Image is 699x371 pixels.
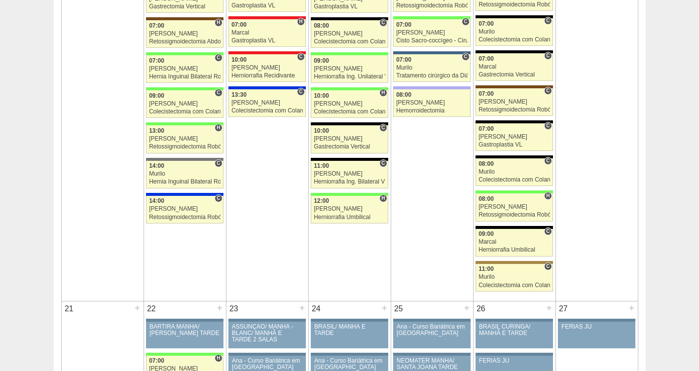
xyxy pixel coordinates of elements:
[228,51,305,54] div: Key: Assunção
[231,65,303,71] div: [PERSON_NAME]
[478,282,550,289] div: Colecistectomia com Colangiografia VL
[476,264,552,292] a: C 11:00 Murilo Colecistectomia com Colangiografia VL
[228,16,305,19] div: Key: Assunção
[314,179,385,185] div: Herniorrafia Ing. Bilateral VL
[545,301,553,314] div: +
[231,30,303,36] div: Marcal
[380,301,389,314] div: +
[393,319,470,322] div: Key: Aviso
[146,322,223,348] a: BARTIRA MANHÃ/ [PERSON_NAME] TARDE
[311,90,388,118] a: H 10:00 [PERSON_NAME] Colecistectomia com Colangiografia VL
[544,192,552,200] span: Hospital
[228,322,305,348] a: ASSUNÇÃO/ MANHÃ -BLANC/ MANHÃ E TARDE 2 SALAS
[476,15,552,18] div: Key: Blanc
[396,73,468,79] div: Tratamento cirúrgico da Diástase do reto abdomem
[314,31,385,37] div: [PERSON_NAME]
[478,265,494,272] span: 11:00
[228,319,305,322] div: Key: Aviso
[297,88,304,96] span: Consultório
[311,322,388,348] a: BRASIL/ MANHÃ E TARDE
[393,353,470,356] div: Key: Aviso
[314,109,385,115] div: Colecistectomia com Colangiografia VL
[462,18,469,26] span: Consultório
[476,88,552,116] a: C 07:00 [PERSON_NAME] Retossigmoidectomia Robótica
[544,157,552,165] span: Consultório
[146,90,223,118] a: C 09:00 [PERSON_NAME] Colecistectomia com Colangiografia VL
[476,158,552,186] a: C 08:00 Murilo Colecistectomia com Colangiografia VL
[476,18,552,46] a: C 07:00 Murilo Colecistectomia com Colangiografia VL
[146,87,223,90] div: Key: Brasil
[149,22,164,29] span: 07:00
[149,101,221,107] div: [PERSON_NAME]
[561,324,632,330] div: FERIAS JU
[314,74,385,80] div: Herniorrafia Ing. Unilateral VL
[149,74,221,80] div: Hernia Inguinal Bilateral Robótica
[311,52,388,55] div: Key: Brasil
[396,21,411,28] span: 07:00
[311,319,388,322] div: Key: Aviso
[393,51,470,54] div: Key: São Luiz - Jabaquara
[314,127,329,134] span: 10:00
[478,37,550,43] div: Colecistectomia com Colangiografia VL
[396,30,468,36] div: [PERSON_NAME]
[396,56,411,63] span: 07:00
[314,57,329,64] span: 09:00
[215,89,222,97] span: Consultório
[544,227,552,235] span: Consultório
[146,20,223,48] a: H 07:00 [PERSON_NAME] Retossigmoidectomia Abdominal VL
[314,206,385,212] div: [PERSON_NAME]
[149,162,164,169] span: 14:00
[149,357,164,364] span: 07:00
[149,324,220,336] div: BARTIRA MANHÃ/ [PERSON_NAME] TARDE
[314,324,385,336] div: BRASIL/ MANHÃ E TARDE
[396,108,468,114] div: Hemorroidectomia
[379,194,387,202] span: Hospital
[476,123,552,151] a: C 07:00 [PERSON_NAME] Gastroplastia VL
[476,229,552,257] a: C 09:00 Marcal Herniorrafia Umbilical
[215,54,222,62] span: Consultório
[311,20,388,48] a: C 08:00 [PERSON_NAME] Colecistectomia com Colangiografia VL
[149,206,221,212] div: [PERSON_NAME]
[309,301,324,316] div: 24
[479,324,550,336] div: BRASIL CURINGA/ MANHÃ E TARDE
[379,159,387,167] span: Consultório
[231,2,303,9] div: Gastroplastia VL
[314,3,385,10] div: Gastroplastia VL
[478,212,550,218] div: Retossigmoidectomia Robótica
[393,86,470,89] div: Key: Christóvão da Gama
[231,56,247,63] span: 10:00
[396,91,411,98] span: 08:00
[149,144,221,150] div: Retossigmoidectomia Robótica
[228,89,305,117] a: C 13:30 [PERSON_NAME] Colecistectomia com Colangiografia VL
[478,204,550,210] div: [PERSON_NAME]
[228,19,305,47] a: H 07:00 Marcal Gastroplastia VL
[478,134,550,140] div: [PERSON_NAME]
[393,19,470,47] a: C 07:00 [PERSON_NAME] Cisto Sacro-coccígeo - Cirurgia
[146,55,223,83] a: C 07:00 [PERSON_NAME] Hernia Inguinal Bilateral Robótica
[298,301,306,314] div: +
[544,17,552,25] span: Consultório
[478,90,494,97] span: 07:00
[314,92,329,99] span: 10:00
[478,239,550,245] div: Marcal
[476,226,552,229] div: Key: Blanc
[149,38,221,45] div: Retossigmoidectomia Abdominal VL
[393,54,470,82] a: C 07:00 Murilo Tratamento cirúrgico da Diástase do reto abdomem
[627,301,636,314] div: +
[311,161,388,188] a: C 11:00 [PERSON_NAME] Herniorrafia Ing. Bilateral VL
[474,301,489,316] div: 26
[149,109,221,115] div: Colecistectomia com Colangiografia VL
[397,358,467,371] div: NEOMATER MANHÃ/ SANTA JOANA TARDE
[311,87,388,90] div: Key: Brasil
[379,89,387,97] span: Hospital
[478,142,550,148] div: Gastroplastia VL
[478,125,494,132] span: 07:00
[146,125,223,153] a: H 13:00 [PERSON_NAME] Retossigmoidectomia Robótica
[397,324,467,336] div: Ana - Curso Bariátrica em [GEOGRAPHIC_DATA]
[311,125,388,153] a: C 10:00 [PERSON_NAME] Gastrectomia Vertical
[476,322,552,348] a: BRASIL CURINGA/ MANHÃ E TARDE
[149,92,164,99] span: 09:00
[146,17,223,20] div: Key: Santa Joana
[314,144,385,150] div: Gastrectomia Vertical
[311,122,388,125] div: Key: Blanc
